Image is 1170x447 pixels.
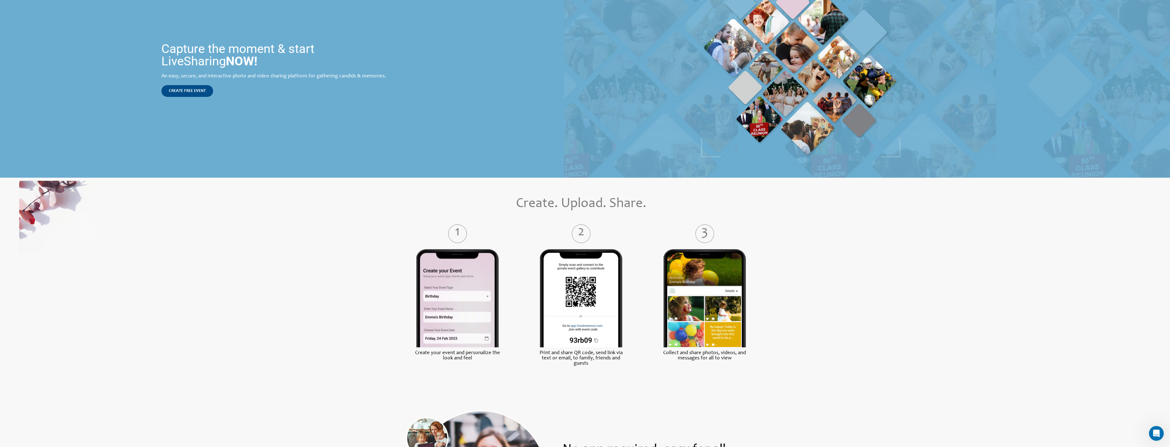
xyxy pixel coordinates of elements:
img: Liveshare Moment [540,249,622,347]
a: CREATE FREE EVENT [161,85,213,97]
iframe: Intercom live chat [1149,426,1164,441]
label: Collect and share photos, videos, and messages for all to view [659,350,750,361]
label: 3 [653,229,756,238]
span: Create. Upload. Share. [516,197,646,211]
span: CREATE FREE EVENT [169,89,206,93]
strong: NOW! [226,54,257,68]
label: 2 [530,229,633,238]
h1: Capture the moment & start LiveSharing [161,43,400,67]
img: Online Photo Sharing [19,181,98,253]
label: Print and share QR code, send link via text or email, to family, friends and guests [536,350,626,366]
img: Live Share Photos [664,249,746,347]
label: Create your event and personalize the look and feel [412,350,503,361]
img: Live Share Photos [416,249,499,347]
label: 1 [406,229,509,238]
div: An easy, secure, and interactive photo and video sharing platform for gathering candids & memories. [161,74,400,79]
